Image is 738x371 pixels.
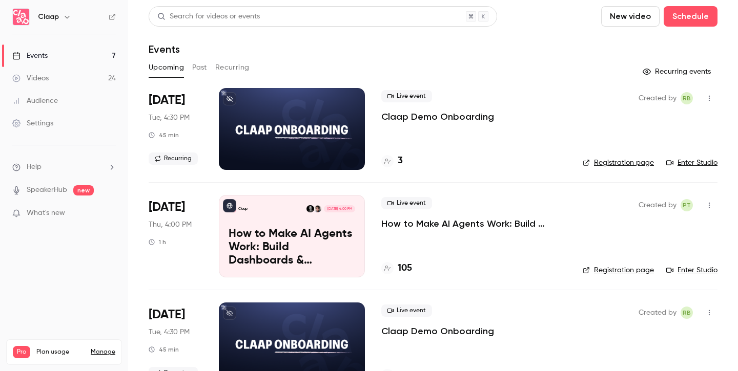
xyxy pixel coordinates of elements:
span: Live event [381,90,432,102]
span: Created by [639,92,676,104]
span: Thu, 4:00 PM [149,220,192,230]
div: Settings [12,118,53,128]
span: RB [683,307,691,319]
img: Claap [13,9,29,25]
span: What's new [27,208,65,219]
a: How to Make AI Agents Work: Build Dashboards & Automations with Claap MCPClaapPierre TouzeauRobin... [219,195,365,277]
a: Claap Demo Onboarding [381,111,494,123]
p: Claap [238,206,248,211]
span: Created by [639,307,676,319]
a: 3 [381,154,403,168]
a: SpeakerHub [27,185,67,195]
a: Enter Studio [666,265,717,275]
a: How to Make AI Agents Work: Build Dashboards & Automations with Claap MCP [381,217,566,230]
div: Videos [12,73,49,83]
span: Tue, 4:30 PM [149,327,190,337]
a: 105 [381,261,412,275]
div: Sep 11 Thu, 4:00 PM (Europe/Lisbon) [149,195,202,277]
span: [DATE] [149,307,185,323]
button: Recurring [215,59,250,76]
span: Pierre Touzeau [681,199,693,211]
div: 45 min [149,131,179,139]
a: Registration page [583,158,654,168]
span: Help [27,162,42,172]
div: Audience [12,96,58,106]
span: Recurring [149,152,198,165]
a: Claap Demo Onboarding [381,325,494,337]
span: Plan usage [36,348,85,356]
button: Recurring events [638,63,717,80]
span: [DATE] [149,92,185,108]
a: Registration page [583,265,654,275]
div: 1 h [149,238,166,246]
p: How to Make AI Agents Work: Build Dashboards & Automations with Claap MCP [229,228,355,267]
a: Manage [91,348,115,356]
span: new [73,185,94,195]
button: Past [192,59,207,76]
div: Events [12,51,48,61]
button: Upcoming [149,59,184,76]
img: Pierre Touzeau [314,205,321,212]
span: Robin Bonduelle [681,92,693,104]
span: Live event [381,304,432,317]
button: New video [601,6,660,27]
h4: 105 [398,261,412,275]
span: [DATE] 4:00 PM [324,205,355,212]
span: Pro [13,346,30,358]
span: Created by [639,199,676,211]
div: Sep 9 Tue, 5:30 PM (Europe/Paris) [149,88,202,170]
img: Robin Bonduelle [306,205,314,212]
a: Enter Studio [666,158,717,168]
h4: 3 [398,154,403,168]
span: RB [683,92,691,104]
div: 45 min [149,345,179,354]
span: Live event [381,197,432,209]
h1: Events [149,43,180,55]
span: Tue, 4:30 PM [149,113,190,123]
span: PT [683,199,691,211]
li: help-dropdown-opener [12,162,116,172]
h6: Claap [38,12,59,22]
div: Search for videos or events [157,11,260,22]
span: [DATE] [149,199,185,215]
span: Robin Bonduelle [681,307,693,319]
button: Schedule [664,6,717,27]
